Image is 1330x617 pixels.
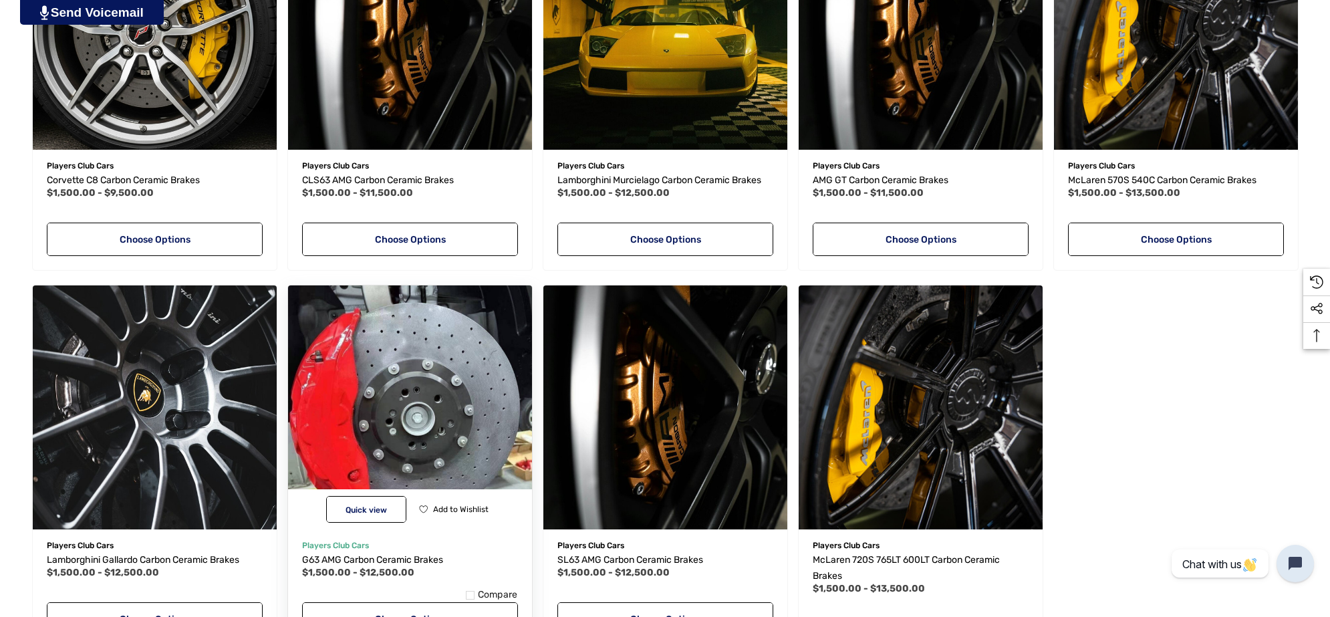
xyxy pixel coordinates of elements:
a: AMG GT Carbon Ceramic Brakes,Price range from $1,500.00 to $11,500.00 [813,172,1029,189]
a: Lamborghini Gallardo Carbon Ceramic Brakes,Price range from $1,500.00 to $12,500.00 [47,552,263,568]
span: $1,500.00 - $12,500.00 [47,567,159,578]
p: Players Club Cars [302,537,518,554]
span: Lamborghini Gallardo Carbon Ceramic Brakes [47,554,239,566]
a: G63 AMG Carbon Ceramic Brakes,Price range from $1,500.00 to $12,500.00 [302,552,518,568]
a: Choose Options [302,223,518,256]
span: AMG GT Carbon Ceramic Brakes [813,174,948,186]
span: $1,500.00 - $12,500.00 [302,567,414,578]
svg: Top [1303,329,1330,342]
p: Players Club Cars [557,157,773,174]
svg: Recently Viewed [1310,275,1323,289]
span: G63 AMG Carbon Ceramic Brakes [302,554,443,566]
span: $1,500.00 - $13,500.00 [1068,187,1180,199]
button: Quick View [326,496,406,523]
span: Compare [478,589,518,601]
p: Players Club Cars [1068,157,1284,174]
p: Players Club Cars [813,537,1029,554]
img: PjwhLS0gR2VuZXJhdG9yOiBHcmF2aXQuaW8gLS0+PHN2ZyB4bWxucz0iaHR0cDovL3d3dy53My5vcmcvMjAwMC9zdmciIHhtb... [40,5,49,20]
p: Players Club Cars [813,157,1029,174]
button: Wishlist [414,496,493,523]
img: McLaren 720S Carbon Ceramic Brakes [799,285,1043,529]
a: G63 AMG Carbon Ceramic Brakes,Price range from $1,500.00 to $12,500.00 [288,285,532,529]
p: Players Club Cars [47,537,263,554]
span: Lamborghini Murcielago Carbon Ceramic Brakes [557,174,761,186]
svg: Social Media [1310,302,1323,316]
a: Choose Options [1068,223,1284,256]
a: Lamborghini Gallardo Carbon Ceramic Brakes,Price range from $1,500.00 to $12,500.00 [33,285,277,529]
span: $1,500.00 - $11,500.00 [302,187,413,199]
span: McLaren 570S 540C Carbon Ceramic Brakes [1068,174,1256,186]
a: Choose Options [557,223,773,256]
span: $1,500.00 - $12,500.00 [557,567,670,578]
a: CLS63 AMG Carbon Ceramic Brakes,Price range from $1,500.00 to $11,500.00 [302,172,518,189]
a: SL63 AMG Carbon Ceramic Brakes,Price range from $1,500.00 to $12,500.00 [557,552,773,568]
p: Players Club Cars [557,537,773,554]
img: SL63 AMG Carbon Ceramic Brakes [543,285,787,529]
span: CLS63 AMG Carbon Ceramic Brakes [302,174,454,186]
span: McLaren 720S 765LT 600LT Carbon Ceramic Brakes [813,554,1000,582]
a: Corvette C8 Carbon Ceramic Brakes,Price range from $1,500.00 to $9,500.00 [47,172,263,189]
span: $1,500.00 - $11,500.00 [813,187,924,199]
a: SL63 AMG Carbon Ceramic Brakes,Price range from $1,500.00 to $12,500.00 [543,285,787,529]
span: $1,500.00 - $13,500.00 [813,583,925,594]
span: $1,500.00 - $12,500.00 [557,187,670,199]
p: Players Club Cars [302,157,518,174]
span: $1,500.00 - $9,500.00 [47,187,154,199]
a: McLaren 720S 765LT 600LT Carbon Ceramic Brakes,Price range from $1,500.00 to $13,500.00 [799,285,1043,529]
img: G63 AMG Carbon Ceramic Brakes [275,273,544,541]
p: Players Club Cars [47,157,263,174]
span: SL63 AMG Carbon Ceramic Brakes [557,554,703,566]
span: Quick view [346,505,387,515]
a: McLaren 720S 765LT 600LT Carbon Ceramic Brakes,Price range from $1,500.00 to $13,500.00 [813,552,1029,584]
img: Lamborghini Gallardo Carbon Ceramic Brakes [33,285,277,529]
a: Choose Options [47,223,263,256]
a: McLaren 570S 540C Carbon Ceramic Brakes,Price range from $1,500.00 to $13,500.00 [1068,172,1284,189]
a: Choose Options [813,223,1029,256]
span: Add to Wishlist [433,505,489,514]
span: Corvette C8 Carbon Ceramic Brakes [47,174,200,186]
a: Lamborghini Murcielago Carbon Ceramic Brakes,Price range from $1,500.00 to $12,500.00 [557,172,773,189]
